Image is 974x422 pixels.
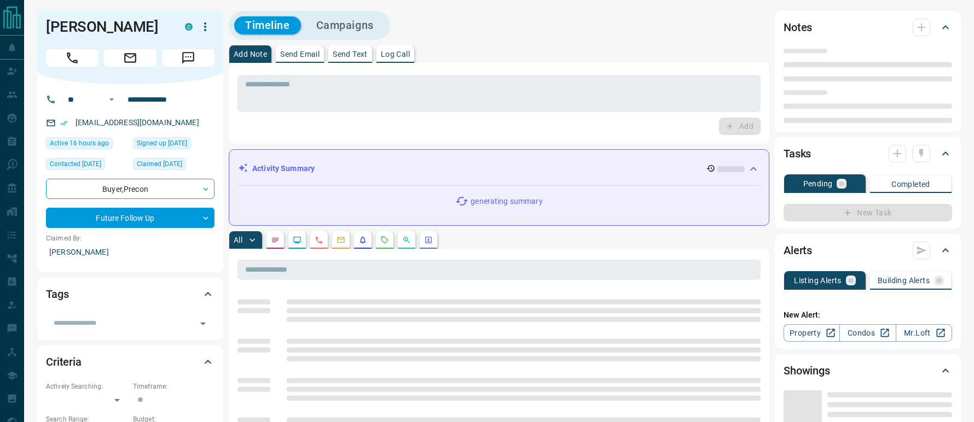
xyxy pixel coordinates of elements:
svg: Email Verified [60,119,68,127]
p: Timeframe: [133,382,214,391]
a: [EMAIL_ADDRESS][DOMAIN_NAME] [76,118,199,127]
h2: Tasks [784,145,811,162]
svg: Listing Alerts [358,236,367,244]
p: Send Text [333,50,368,58]
span: Active 16 hours ago [50,138,109,149]
p: Completed [891,180,930,188]
div: Future Follow Up [46,208,214,228]
span: Signed up [DATE] [137,138,187,149]
div: Activity Summary [238,159,760,179]
button: Open [195,316,211,331]
h2: Notes [784,19,812,36]
div: condos.ca [185,23,193,31]
p: Add Note [234,50,267,58]
p: All [234,236,242,244]
button: Open [105,93,118,106]
h1: [PERSON_NAME] [46,18,169,36]
div: Sun Jul 26 2020 [133,158,214,173]
div: Sat Oct 11 2025 [46,158,127,173]
h2: Criteria [46,353,82,371]
div: Notes [784,14,952,40]
p: New Alert: [784,309,952,321]
div: Sun Oct 12 2025 [46,137,127,153]
h2: Showings [784,362,830,379]
span: Message [162,49,214,67]
div: Buyer , Precon [46,179,214,199]
a: Property [784,324,840,342]
div: Sun Jul 26 2020 [133,137,214,153]
a: Condos [839,324,896,342]
p: Log Call [381,50,410,58]
div: Tasks [784,140,952,167]
svg: Notes [271,236,280,244]
span: Email [104,49,156,67]
button: Campaigns [305,16,385,34]
svg: Requests [380,236,389,244]
span: Claimed [DATE] [137,159,182,169]
p: Pending [803,180,833,187]
p: Send Email [280,50,320,58]
h2: Tags [46,285,68,303]
svg: Opportunities [402,236,411,244]
div: Criteria [46,349,214,375]
span: Call [46,49,98,67]
p: [PERSON_NAME] [46,243,214,261]
p: generating summary [471,196,542,207]
p: Claimed By: [46,233,214,243]
svg: Calls [315,236,323,244]
p: Building Alerts [878,277,930,284]
h2: Alerts [784,242,812,259]
svg: Emails [337,236,345,244]
svg: Agent Actions [424,236,433,244]
div: Tags [46,281,214,307]
svg: Lead Browsing Activity [293,236,302,244]
p: Listing Alerts [794,277,842,284]
div: Showings [784,357,952,384]
p: Actively Searching: [46,382,127,391]
span: Contacted [DATE] [50,159,101,169]
div: Alerts [784,237,952,263]
p: Activity Summary [252,163,315,174]
a: Mr.Loft [896,324,952,342]
button: Timeline [234,16,301,34]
